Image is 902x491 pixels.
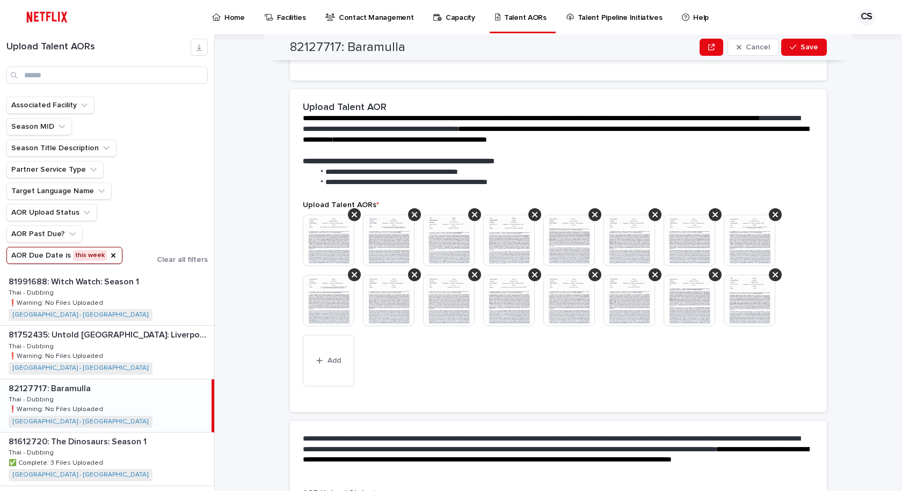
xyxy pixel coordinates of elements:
[781,39,827,56] button: Save
[9,287,56,297] p: Thai - Dubbing
[6,161,104,178] button: Partner Service Type
[21,6,72,28] img: ifQbXi3ZQGMSEF7WDB7W
[328,357,341,364] span: Add
[303,335,354,386] button: Add
[858,9,875,26] div: CS
[6,182,112,200] button: Target Language Name
[303,201,379,209] span: Upload Talent AORs
[6,67,208,84] input: Search
[6,118,72,135] button: Season MID
[157,256,208,263] span: Clear all filters
[6,247,122,264] button: AOR Due Date
[303,102,387,114] h2: Upload Talent AOR
[9,404,105,413] p: ❗️Warning: No Files Uploaded
[746,43,770,51] span: Cancel
[728,39,779,56] button: Cancel
[9,457,105,467] p: ✅ Complete: 3 Files Uploaded
[9,447,56,457] p: Thai - Dubbing
[13,311,148,319] a: [GEOGRAPHIC_DATA] - [GEOGRAPHIC_DATA]
[13,418,148,426] a: [GEOGRAPHIC_DATA] - [GEOGRAPHIC_DATA]
[6,140,117,157] button: Season Title Description
[290,40,405,55] h2: 82127717: Baramulla
[6,204,97,221] button: AOR Upload Status
[9,297,105,307] p: ❗️Warning: No Files Uploaded
[9,435,149,447] p: 81612720: The Dinosaurs: Season 1
[9,394,56,404] p: Thai - Dubbing
[9,350,105,360] p: ❗️Warning: No Files Uploaded
[9,382,93,394] p: 82127717: Baramulla
[801,43,818,51] span: Save
[148,256,208,263] button: Clear all filters
[13,471,148,479] a: [GEOGRAPHIC_DATA] - [GEOGRAPHIC_DATA]
[6,225,83,243] button: AOR Past Due?
[6,97,94,114] button: Associated Facility
[9,328,212,340] p: 81752435: Untold UK: Liverpool's Miracle of Istanbul
[9,275,141,287] p: 81991688: Witch Watch: Season 1
[13,364,148,372] a: [GEOGRAPHIC_DATA] - [GEOGRAPHIC_DATA]
[6,41,191,53] h1: Upload Talent AORs
[9,341,56,350] p: Thai - Dubbing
